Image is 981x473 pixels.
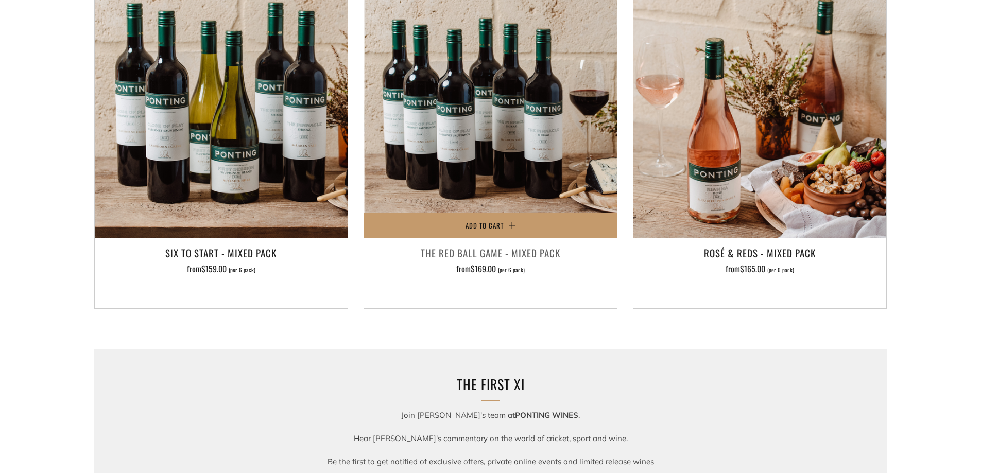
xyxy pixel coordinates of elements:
[321,431,661,446] p: Hear [PERSON_NAME]'s commentary on the world of cricket, sport and wine.
[639,244,881,261] h3: Rosé & Reds - Mixed Pack
[498,267,525,273] span: (per 6 pack)
[201,262,227,275] span: $159.00
[456,262,525,275] span: from
[466,220,504,231] span: Add to Cart
[100,244,342,261] h3: Six To Start - Mixed Pack
[471,262,496,275] span: $169.00
[767,267,794,273] span: (per 6 pack)
[430,12,550,28] strong: JOIN THE FIRST XI
[369,244,612,261] h3: The Red Ball Game - Mixed Pack
[364,213,617,238] button: Add to Cart
[95,244,348,295] a: Six To Start - Mixed Pack from$159.00 (per 6 pack)
[633,244,886,295] a: Rosé & Reds - Mixed Pack from$165.00 (per 6 pack)
[740,262,765,275] span: $165.00
[321,408,661,423] p: Join [PERSON_NAME]'s team at .
[515,410,578,420] strong: PONTING WINES
[364,244,617,295] a: The Red Ball Game - Mixed Pack from$169.00 (per 6 pack)
[11,40,970,59] button: SUBSCRIBE
[321,374,661,395] h2: The FIRST XI
[187,262,255,275] span: from
[726,262,794,275] span: from
[229,267,255,273] span: (per 6 pack)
